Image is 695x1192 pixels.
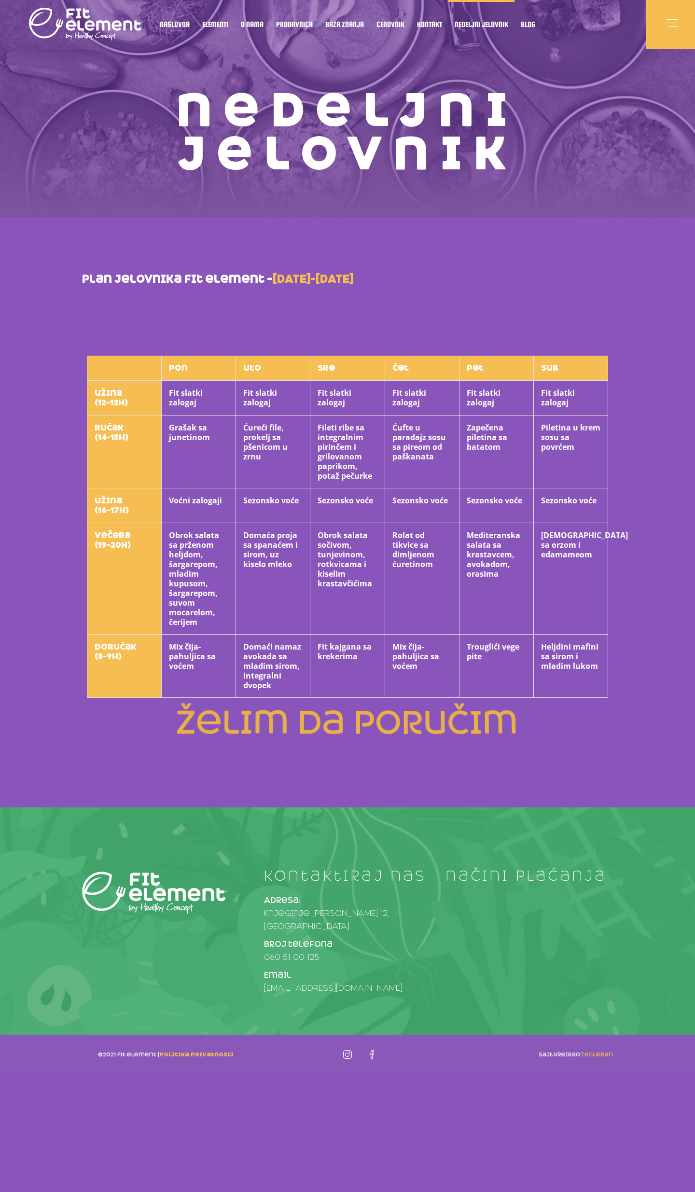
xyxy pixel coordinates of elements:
span: Baza znanja [325,22,364,27]
th: Obrok salata sa prženom heljdom, šargarepom, mladim kupusom, šargarepom, suvom mocarelom, čerijem [162,523,236,635]
th: Fit slatki zalogaj [236,381,310,416]
p: Knjeginje [PERSON_NAME] 12, [GEOGRAPHIC_DATA] [264,894,431,933]
span: Cenovnik [376,22,404,27]
th: Fileti ribe sa integralnim pirinčem i grilovanom paprikom, potaž pečurke [310,416,385,488]
th: Ćufte u paradajz sosu sa pireom od paškanata [385,416,459,488]
th: Mediteranska salata sa krastavcem, avokadom, orasima [459,523,533,635]
th: [DEMOGRAPHIC_DATA] sa orzom i edamameom [533,523,608,635]
th: Fit slatki zalogaj [385,381,459,416]
strong: Broj telefona [264,939,333,949]
th: Heljdini mafini sa sirom i mladim lukom [533,635,608,698]
th: čet [385,356,459,381]
h4: načini plaćanja [445,868,613,884]
th: Fit slatki zalogaj [162,381,236,416]
a: 060 51 00 125 [264,952,319,962]
th: večera (19-20h) [87,523,162,635]
th: sre [310,356,385,381]
span: Kontakt [417,22,442,27]
p: plan jelovnika fit element – [82,270,613,288]
h4: kontaktiraj nas [264,868,431,884]
th: doručak (8-9h) [87,635,162,698]
th: Sezonsko voće [385,488,459,523]
th: Fit slatki zalogaj [533,381,608,416]
th: Domaća proja sa spanaćem i sirom, uz kiselo mleko [236,523,310,635]
th: Sezonsko voće [310,488,385,523]
th: Mix čija-pahuljica sa voćem [385,635,459,698]
th: pet [459,356,533,381]
th: Ćureći file, prokelj sa pšenicom u zrnu [236,416,310,488]
th: Sezonsko voće [459,488,533,523]
img: logo light [29,5,142,43]
span: Elementi [202,22,228,27]
h2: želim da poručim [84,707,606,739]
th: uto [236,356,310,381]
th: Trouglići vege pite [459,635,533,698]
a: TecUrban [581,1051,613,1058]
th: ručak (14-15h) [87,416,162,488]
th: Obrok salata sočivom, tunjevinom, rotkvicama i kiselim krastavčićima [310,523,385,635]
th: Fit slatki zalogaj [459,381,533,416]
th: Sezonsko voće [533,488,608,523]
th: Fit slatki zalogaj [310,381,385,416]
span: Blog [521,22,535,27]
th: Piletina u krem sosu sa povrćem [533,416,608,488]
th: sub [533,356,608,381]
th: pon [162,356,236,381]
th: Zapečena piletina sa batatom [459,416,533,488]
span: Nedeljni jelovnik [455,22,508,27]
h1: Nedeljni jelovnik [82,89,613,176]
th: Voćni zalogaji [162,488,236,523]
th: užina (16-17h) [87,488,162,523]
th: Sezonsko voće [236,488,310,523]
th: Domaći namaz avokada sa mladim sirom, integralni dvopek [236,635,310,698]
a: politika privatnosti [159,1051,234,1058]
strong: Adresa: [264,895,301,905]
strong: [DATE]-[DATE] [273,272,354,286]
a: [EMAIL_ADDRESS][DOMAIN_NAME] [264,983,403,993]
strong: Email [264,970,291,980]
th: Grašak sa junetinom [162,416,236,488]
p: sajt kreirao [445,1050,613,1059]
span: O nama [241,22,264,27]
th: Fit kajgana sa krekerima [310,635,385,698]
p: ©2021 fit element | [82,1050,250,1059]
th: užina (12-13h) [87,381,162,416]
th: Rolat od tikvice sa dimljenom ćuretinom [385,523,459,635]
span: Prodavnica [276,22,313,27]
th: Mix čija-pahuljica sa voćem [162,635,236,698]
span: Naslovna [160,22,190,27]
